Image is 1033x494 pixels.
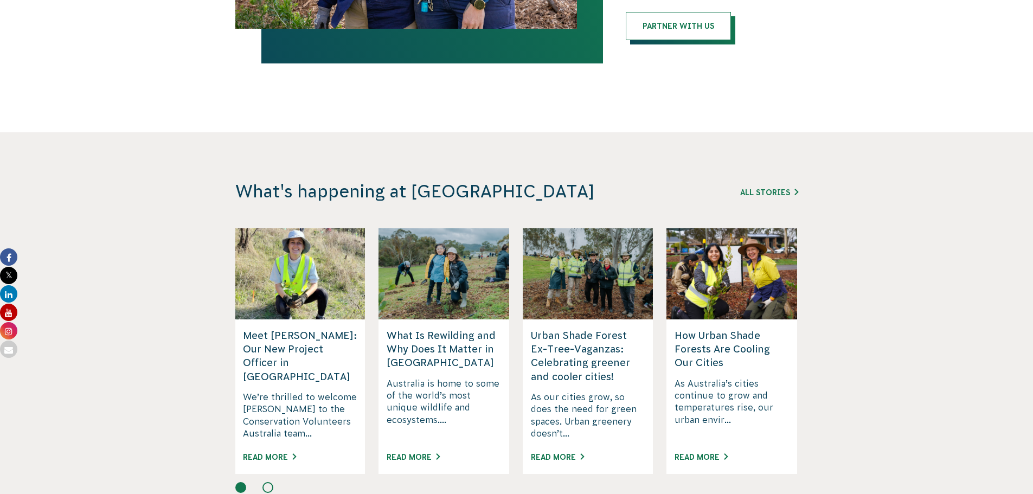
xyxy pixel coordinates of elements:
[740,188,798,197] a: All Stories
[243,453,296,461] a: Read More
[387,453,440,461] a: Read More
[675,453,728,461] a: Read More
[531,391,645,440] p: As our cities grow, so does the need for green spaces. Urban greenery doesn’t...
[387,377,501,440] p: Australia is home to some of the world’s most unique wildlife and ecosystems....
[243,391,357,440] p: We’re thrilled to welcome [PERSON_NAME] to the Conservation Volunteers Australia team...
[531,329,645,383] h5: Urban Shade Forest Ex-Tree-Vaganzas: Celebrating greener and cooler cities!
[531,453,584,461] a: Read More
[626,12,731,40] a: Partner with us
[675,377,789,440] p: As Australia’s cities continue to grow and temperatures rise, our urban envir...
[235,181,652,202] h3: What's happening at [GEOGRAPHIC_DATA]
[387,329,501,370] h5: What Is Rewilding and Why Does It Matter in [GEOGRAPHIC_DATA]
[243,329,357,383] h5: Meet [PERSON_NAME]: Our New Project Officer in [GEOGRAPHIC_DATA]
[675,329,789,370] h5: How Urban Shade Forests Are Cooling Our Cities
